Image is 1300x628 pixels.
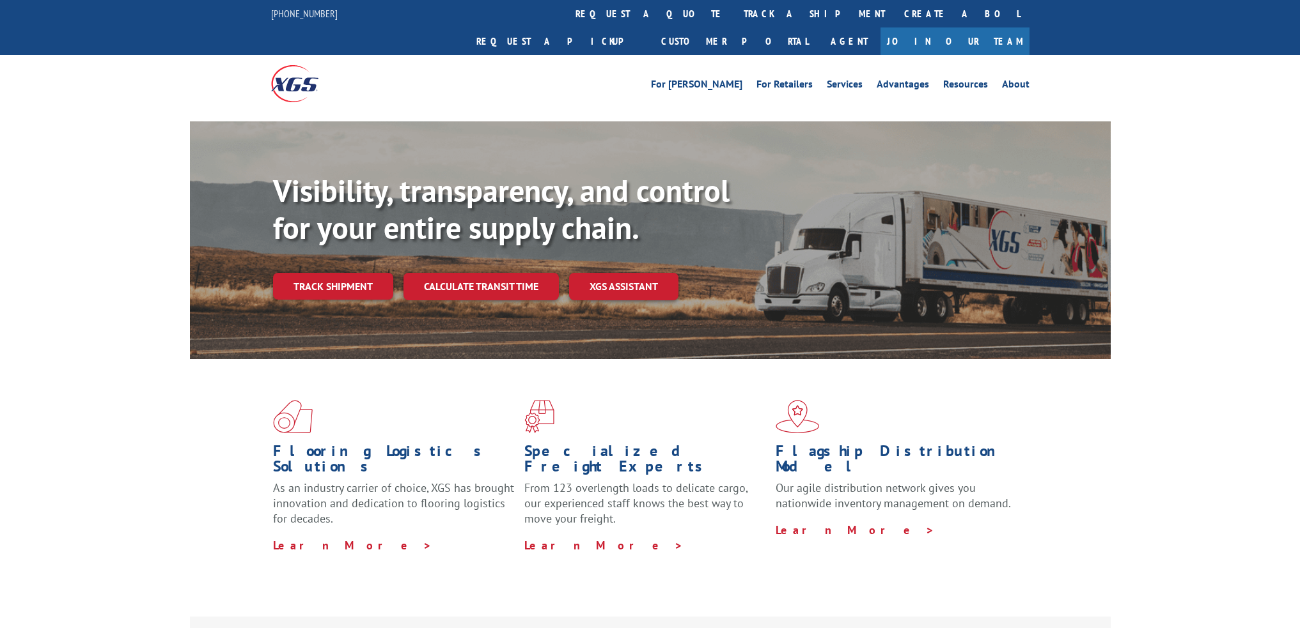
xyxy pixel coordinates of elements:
p: From 123 overlength loads to delicate cargo, our experienced staff knows the best way to move you... [524,480,766,537]
a: Services [827,79,863,93]
img: xgs-icon-focused-on-flooring-red [524,400,554,433]
h1: Flooring Logistics Solutions [273,443,515,480]
img: xgs-icon-flagship-distribution-model-red [776,400,820,433]
b: Visibility, transparency, and control for your entire supply chain. [273,171,730,247]
a: [PHONE_NUMBER] [271,7,338,20]
a: Request a pickup [467,27,652,55]
a: Calculate transit time [403,273,559,300]
span: Our agile distribution network gives you nationwide inventory management on demand. [776,480,1011,510]
a: Join Our Team [881,27,1030,55]
span: As an industry carrier of choice, XGS has brought innovation and dedication to flooring logistics... [273,480,514,526]
a: Learn More > [273,538,432,553]
a: About [1002,79,1030,93]
a: Resources [943,79,988,93]
a: Advantages [877,79,929,93]
a: Learn More > [776,523,935,537]
a: Customer Portal [652,27,818,55]
a: Learn More > [524,538,684,553]
h1: Specialized Freight Experts [524,443,766,480]
a: Track shipment [273,273,393,300]
a: Agent [818,27,881,55]
a: For Retailers [756,79,813,93]
h1: Flagship Distribution Model [776,443,1017,480]
a: XGS ASSISTANT [569,273,678,300]
a: For [PERSON_NAME] [651,79,742,93]
img: xgs-icon-total-supply-chain-intelligence-red [273,400,313,433]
